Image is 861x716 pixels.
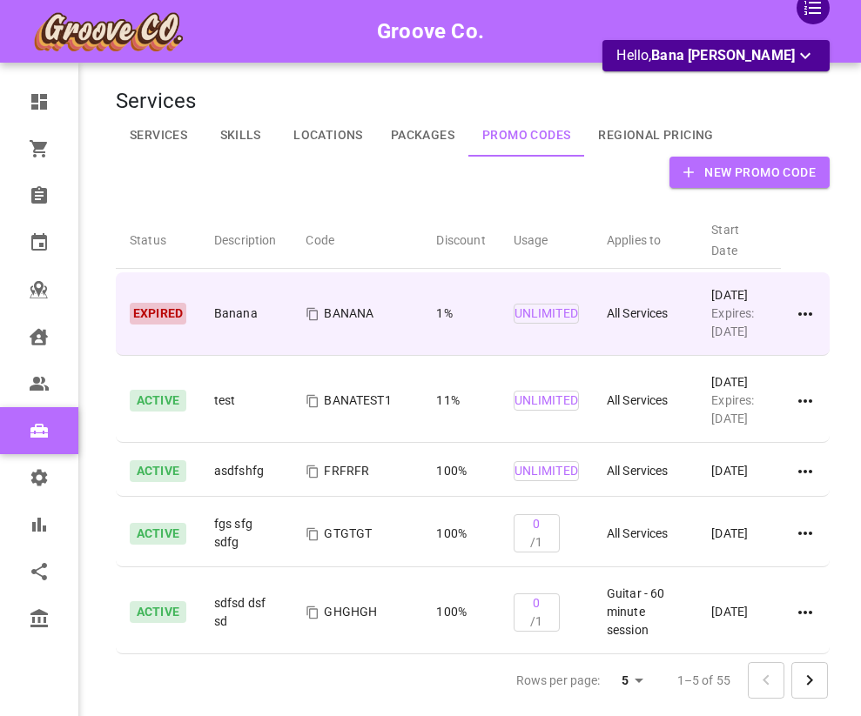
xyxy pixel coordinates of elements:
[279,115,377,157] a: Locations
[214,304,279,323] p: Banana
[711,393,754,425] span: Expires: [DATE]
[514,304,579,324] button: Unlimited
[306,527,320,541] svg: Copy GTGTGT
[306,465,320,478] svg: Copy FRFRFR
[214,462,279,480] p: asdfshfg
[530,614,542,628] span: /1
[651,47,795,64] span: Bana [PERSON_NAME]
[306,462,408,480] p: FRFRFR
[514,514,560,552] button: 0/1
[377,115,468,157] a: Packages
[530,535,542,549] span: /1
[436,525,485,543] p: 100%
[607,304,683,323] p: All Services
[607,525,683,543] p: All Services
[436,304,485,323] p: 1%
[468,115,584,157] a: Promo Codes
[201,115,279,157] a: Skills
[791,662,828,699] button: Go to next page
[515,304,578,323] p: Unlimited
[436,603,485,621] p: 100%
[306,394,320,408] svg: Copy BANATEST1
[607,462,683,480] p: All Services
[130,390,186,412] p: Active
[116,115,201,157] a: Services
[711,306,754,338] span: Expires: [DATE]
[292,205,422,269] th: Code
[514,391,579,411] button: Unlimited
[607,585,683,639] p: Guitar - 60 minute session
[306,304,408,323] p: BANANA
[530,515,542,552] p: 0
[436,462,485,480] p: 100%
[214,391,279,410] p: test
[214,515,279,552] p: fgs sfg sdfg
[130,303,186,325] p: Expired
[306,603,408,621] p: GHGHGH
[116,89,830,115] h4: Services
[602,40,830,72] button: Hello,Bana [PERSON_NAME]
[697,205,781,269] th: Start Date
[608,668,649,693] div: 5
[130,523,186,545] p: Active
[130,601,186,623] p: Active
[593,205,697,269] th: Applies to
[500,205,593,269] th: Usage
[31,10,185,53] img: company-logo
[514,461,579,481] button: Unlimited
[306,391,408,410] p: BANATEST1
[514,593,560,632] button: 0/1
[530,594,542,631] p: 0
[584,115,727,157] a: Regional Pricing
[130,460,186,482] p: Active
[669,157,830,189] button: New Promo Code
[515,391,578,410] p: Unlimited
[200,205,293,269] th: Description
[306,307,320,321] svg: Copy BANANA
[607,391,683,410] p: All Services
[306,525,408,543] p: GTGTGT
[711,373,767,428] p: [DATE]
[711,462,767,480] p: [DATE]
[711,603,767,621] p: [DATE]
[377,15,484,48] h6: Groove Co.
[711,286,767,341] p: [DATE]
[516,672,601,689] p: Rows per page:
[422,205,499,269] th: Discount
[116,205,200,269] th: Status
[306,606,320,619] svg: Copy GHGHGH
[616,45,816,67] p: Hello,
[515,462,578,480] p: Unlimited
[436,391,485,410] p: 11%
[711,525,767,543] p: [DATE]
[214,594,279,631] p: sdfsd dsf sd
[677,672,730,689] p: 1–5 of 55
